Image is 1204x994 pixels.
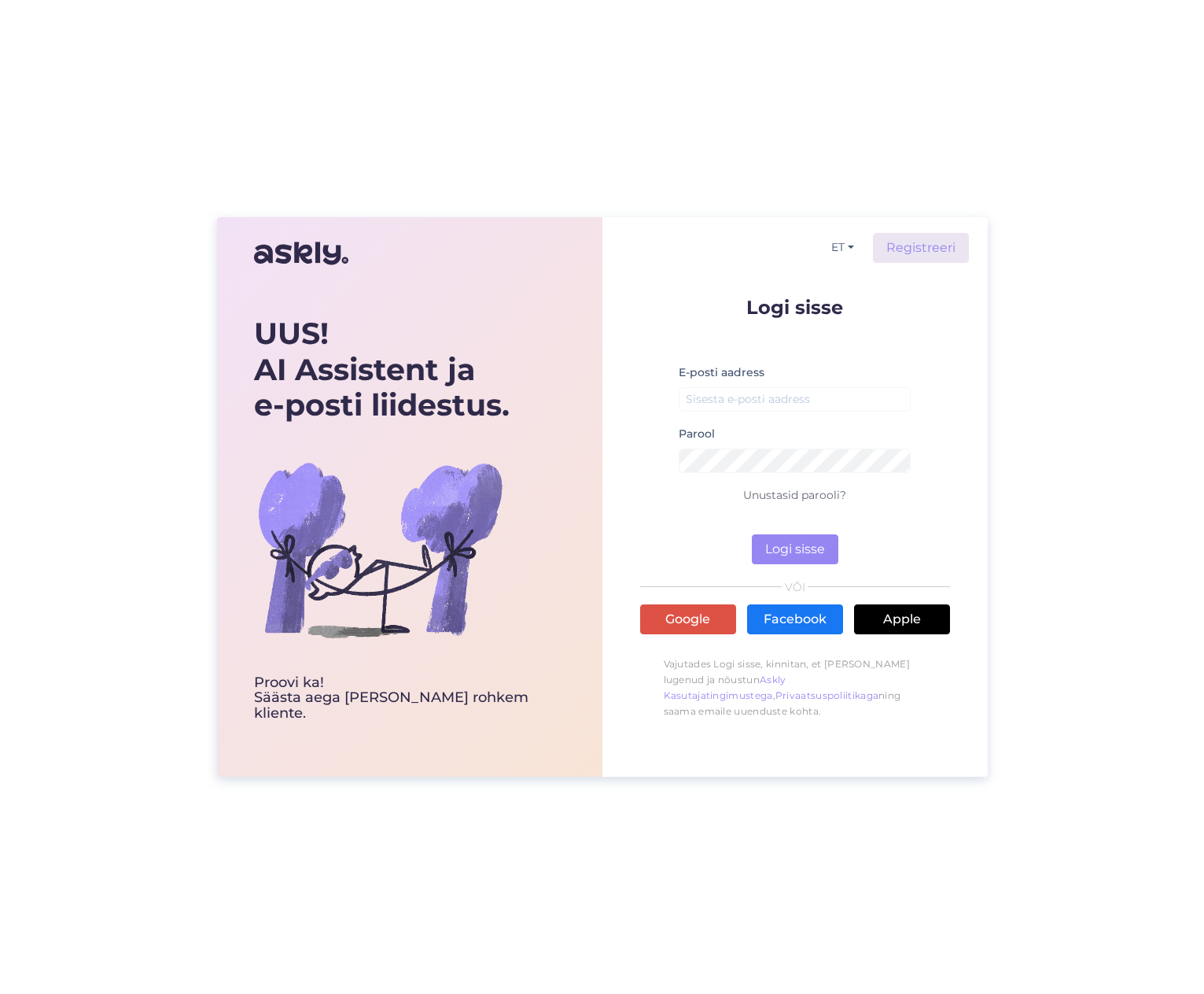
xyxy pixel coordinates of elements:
label: E-posti aadress [679,364,764,381]
a: Google [640,604,736,634]
a: Facebook [747,604,843,634]
a: Unustasid parooli? [743,488,846,502]
a: Askly Kasutajatingimustega [664,674,786,701]
button: Logi sisse [752,534,838,564]
img: Askly [254,235,348,272]
a: Privaatsuspoliitikaga [775,689,878,701]
p: Vajutades Logi sisse, kinnitan, et [PERSON_NAME] lugenud ja nõustun , ning saama emaile uuenduste... [640,649,950,727]
div: Proovi ka! Säästa aega [PERSON_NAME] rohkem kliente. [254,675,565,722]
div: UUS! AI Assistent ja e-posti liidestus. [254,316,565,423]
a: Registreeri [873,233,969,263]
a: Apple [854,604,950,634]
label: Parool [679,426,715,442]
input: Sisesta e-posti aadress [679,387,911,412]
img: bg-askly [254,423,506,675]
p: Logi sisse [640,297,950,317]
span: VÕI [782,582,808,593]
button: ET [825,236,860,259]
